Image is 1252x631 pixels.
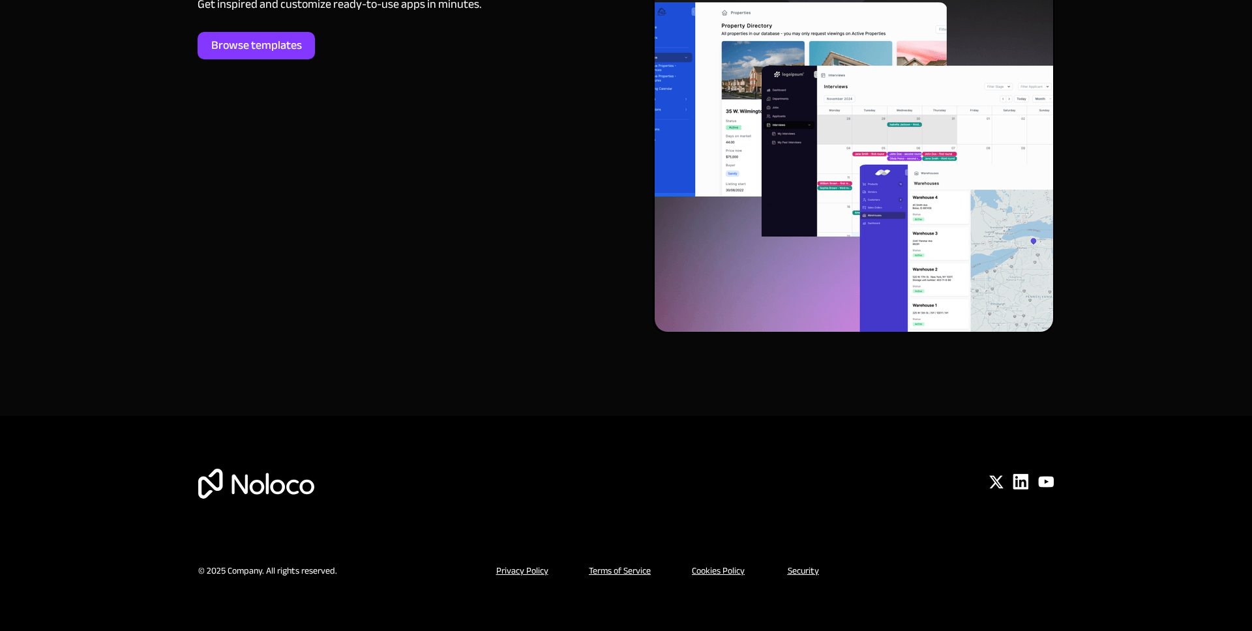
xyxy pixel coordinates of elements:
u: Terms of Service [589,562,651,580]
u: Privacy Policy [496,562,548,580]
a: Cookies Policy [692,565,745,576]
u: Cookies Policy [692,562,745,580]
a: Security [788,565,819,576]
a: Terms of Service [589,565,651,576]
a: Browse templates [198,32,315,59]
span: Browse templates [198,38,315,53]
span: © 2025 Company. All rights reserved. [198,562,337,580]
u: Security [788,562,819,580]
